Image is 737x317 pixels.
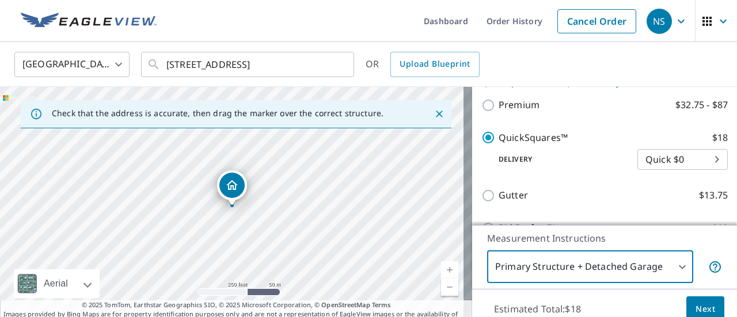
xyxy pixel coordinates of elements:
p: Measurement Instructions [487,231,722,245]
p: $18 [712,221,728,235]
p: Premium [499,98,540,112]
div: OR [366,52,480,77]
button: Close [432,106,447,121]
a: Upload Blueprint [390,52,479,77]
div: [GEOGRAPHIC_DATA] [14,48,130,81]
div: Primary Structure + Detached Garage [487,251,693,283]
a: Current Level 17, Zoom In [441,261,458,278]
img: EV Logo [21,13,157,30]
div: Aerial [14,269,100,298]
p: Bid Perfect™ [499,221,554,235]
span: Upload Blueprint [400,57,470,71]
span: Your report will include the primary structure and a detached garage if one exists. [708,260,722,274]
p: QuickSquares™ [499,131,568,145]
p: Check that the address is accurate, then drag the marker over the correct structure. [52,108,383,119]
div: NS [647,9,672,34]
span: Next [696,302,715,316]
a: Current Level 17, Zoom Out [441,278,458,296]
p: $18 [712,131,728,145]
span: © 2025 TomTom, Earthstar Geographics SIO, © 2025 Microsoft Corporation, © [82,300,391,310]
a: Terms [372,300,391,309]
a: OpenStreetMap [321,300,370,309]
input: Search by address or latitude-longitude [166,48,330,81]
p: $32.75 - $87 [675,98,728,112]
div: Aerial [40,269,71,298]
div: Quick $0 [637,143,728,175]
div: Dropped pin, building 1, Residential property, 8841 Briarwood Ln Orland Park, IL 60462 [217,170,247,206]
p: Delivery [481,154,637,165]
a: Cancel Order [557,9,636,33]
p: $13.75 [699,188,728,203]
p: Gutter [499,188,528,203]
